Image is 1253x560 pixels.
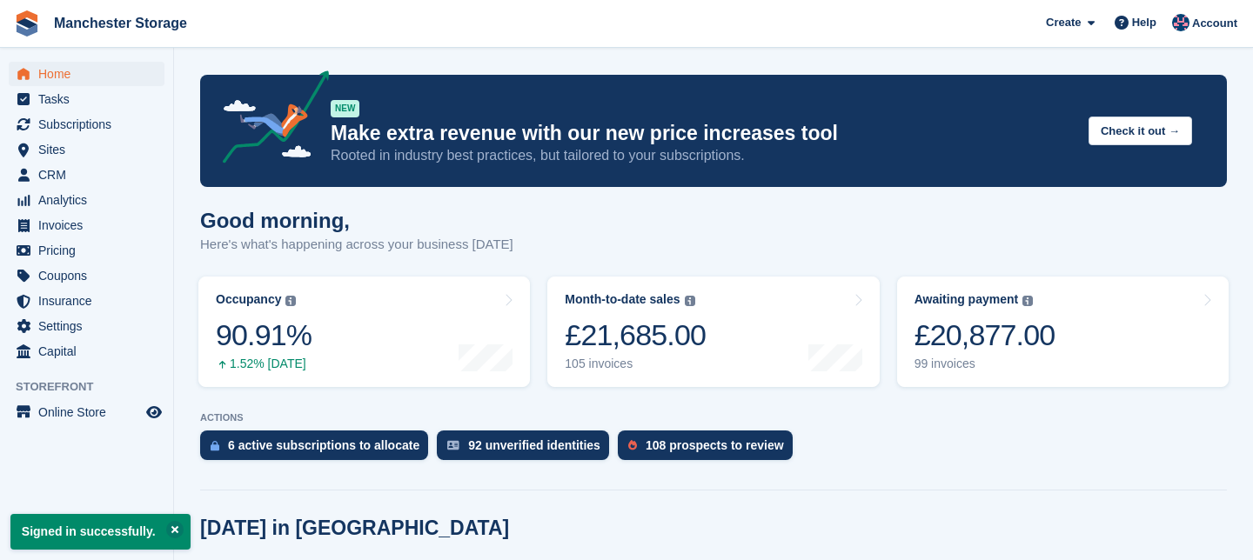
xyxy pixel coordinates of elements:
span: CRM [38,163,143,187]
div: £20,877.00 [915,317,1055,353]
p: Signed in successfully. [10,514,191,550]
div: 1.52% [DATE] [216,357,312,371]
span: Help [1132,14,1156,31]
span: Home [38,62,143,86]
a: menu [9,87,164,111]
p: ACTIONS [200,412,1227,423]
span: Online Store [38,400,143,424]
span: Create [1046,14,1081,31]
img: verify_identity-adf6edd0f0f0b5bbfe63781bf79b02c33cf7c696d77639b501bdc392416b5a36.svg [447,440,459,450]
img: icon-info-grey-7440780725fd019a000dd9b08b2336e03edf1995a4989e88bcd33f0948082b44.svg [285,296,296,306]
a: menu [9,62,164,86]
a: Manchester Storage [47,9,194,37]
div: 99 invoices [915,357,1055,371]
p: Here's what's happening across your business [DATE] [200,235,513,255]
div: £21,685.00 [565,317,706,353]
a: 92 unverified identities [437,430,618,469]
img: price-adjustments-announcement-icon-8257ccfd72463d97f412b2fc003d46551f7dbcb40ab6d574587a9cd5c0d94... [208,70,330,170]
div: Occupancy [216,292,281,307]
p: Rooted in industry best practices, but tailored to your subscriptions. [331,146,1075,165]
button: Check it out → [1089,117,1192,145]
a: menu [9,263,164,288]
span: Settings [38,314,143,338]
span: Coupons [38,263,143,288]
div: 105 invoices [565,357,706,371]
h1: Good morning, [200,209,513,232]
h2: [DATE] in [GEOGRAPHIC_DATA] [200,517,509,540]
p: Make extra revenue with our new price increases tool [331,121,1075,146]
div: 90.91% [216,317,312,353]
div: Awaiting payment [915,292,1019,307]
a: Occupancy 90.91% 1.52% [DATE] [198,277,530,387]
a: 6 active subscriptions to allocate [200,430,437,469]
a: Month-to-date sales £21,685.00 105 invoices [547,277,879,387]
span: Insurance [38,289,143,313]
span: Analytics [38,188,143,212]
a: menu [9,188,164,212]
a: menu [9,137,164,162]
a: Preview store [144,402,164,423]
img: active_subscription_to_allocate_icon-d502201f5373d7db506a760aba3b589e785aa758c864c3986d89f69b8ff3... [211,440,219,451]
img: icon-info-grey-7440780725fd019a000dd9b08b2336e03edf1995a4989e88bcd33f0948082b44.svg [1022,296,1033,306]
a: menu [9,314,164,338]
span: Storefront [16,378,173,396]
img: prospect-51fa495bee0391a8d652442698ab0144808aea92771e9ea1ae160a38d050c398.svg [628,440,637,450]
a: menu [9,163,164,187]
span: Subscriptions [38,112,143,137]
span: Pricing [38,238,143,263]
span: Account [1192,15,1237,32]
div: 108 prospects to review [646,438,784,452]
a: menu [9,213,164,237]
span: Tasks [38,87,143,111]
a: Awaiting payment £20,877.00 99 invoices [897,277,1229,387]
img: stora-icon-8386f47178a22dfd0bd8f6a31ec36ba5ce8667c1dd55bd0f319d3a0aa187defe.svg [14,10,40,37]
a: 108 prospects to review [618,430,801,469]
a: menu [9,400,164,424]
div: 92 unverified identities [468,438,600,452]
div: Month-to-date sales [565,292,680,307]
a: menu [9,112,164,137]
div: 6 active subscriptions to allocate [228,438,419,452]
a: menu [9,238,164,263]
img: icon-info-grey-7440780725fd019a000dd9b08b2336e03edf1995a4989e88bcd33f0948082b44.svg [685,296,695,306]
span: Capital [38,339,143,363]
a: menu [9,339,164,363]
span: Sites [38,137,143,162]
div: NEW [331,100,359,117]
span: Invoices [38,213,143,237]
a: menu [9,289,164,313]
